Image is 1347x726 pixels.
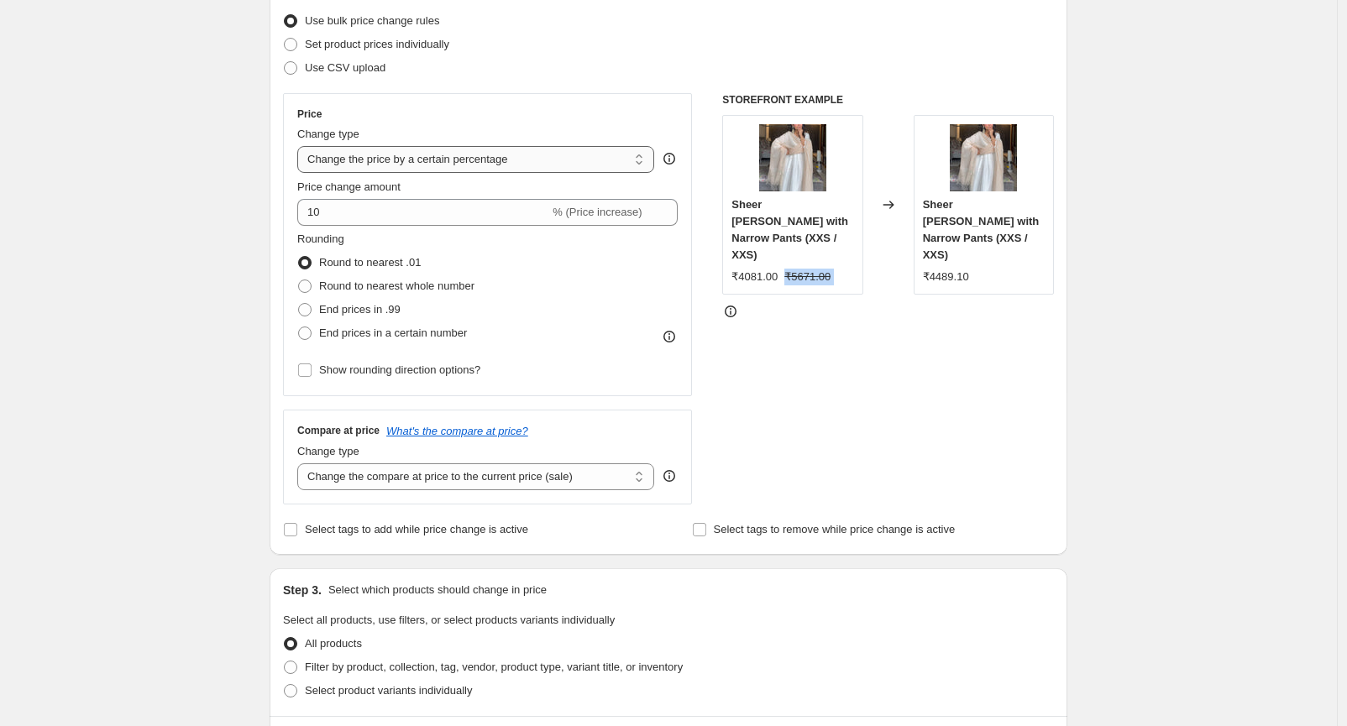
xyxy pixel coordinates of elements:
[297,199,549,226] input: -15
[553,206,642,218] span: % (Price increase)
[283,614,615,626] span: Select all products, use filters, or select products variants individually
[923,270,969,283] span: ₹4489.10
[305,14,439,27] span: Use bulk price change rules
[297,107,322,121] h3: Price
[283,582,322,598] h2: Step 3.
[731,270,778,283] span: ₹4081.00
[386,425,528,437] button: What's the compare at price?
[319,256,421,269] span: Round to nearest .01
[297,445,359,457] span: Change type
[319,363,480,376] span: Show rounding direction options?
[784,270,831,283] span: ₹5671.00
[319,303,401,316] span: End prices in .99
[305,637,362,650] span: All products
[305,523,528,535] span: Select tags to add while price change is active
[297,424,380,437] h3: Compare at price
[319,326,467,339] span: End prices in a certain number
[731,198,848,261] span: Sheer [PERSON_NAME] with Narrow Pants (XXS / XXS)
[319,279,474,292] span: Round to nearest whole number
[297,128,359,140] span: Change type
[722,93,1054,107] h6: STOREFRONT EXAMPLE
[305,38,449,50] span: Set product prices individually
[305,684,472,697] span: Select product variants individually
[661,150,678,167] div: help
[305,661,683,673] span: Filter by product, collection, tag, vendor, product type, variant title, or inventory
[759,124,826,191] img: Artboard6_6x-100_80x.jpg
[328,582,547,598] p: Select which products should change in price
[297,232,344,245] span: Rounding
[714,523,956,535] span: Select tags to remove while price change is active
[297,180,401,193] span: Price change amount
[950,124,1017,191] img: Artboard6_6x-100_80x.jpg
[305,61,385,74] span: Use CSV upload
[661,467,678,484] div: help
[923,198,1040,261] span: Sheer [PERSON_NAME] with Narrow Pants (XXS / XXS)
